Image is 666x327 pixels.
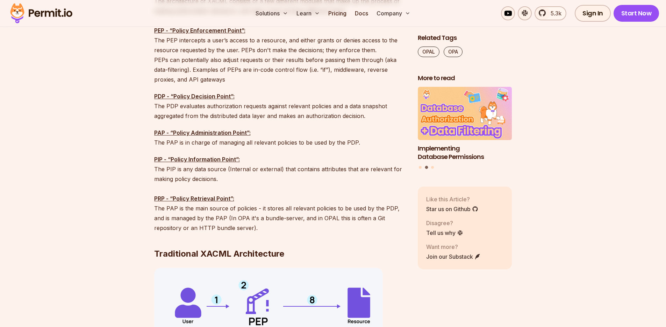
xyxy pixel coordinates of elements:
[418,87,512,161] a: Implementing Database PermissionsImplementing Database Permissions
[154,195,234,202] strong: PRP - “Policy Retrieval Point”:
[426,252,481,261] a: Join our Substack
[418,87,512,140] img: Implementing Database Permissions
[294,6,323,20] button: Learn
[154,249,284,259] strong: Traditional XACML Architecture
[325,6,349,20] a: Pricing
[426,219,463,227] p: Disagree?
[418,87,512,161] li: 2 of 3
[426,195,478,203] p: Like this Article?
[431,166,434,169] button: Go to slide 3
[418,47,439,57] a: OPAL
[154,27,245,34] strong: PEP - “Policy Enforcement Point”:
[154,93,235,100] strong: PDP - “Policy Decision Point”:
[154,154,407,233] p: The PIP is any data source (Internal or external) that contains attributes that are relevant for ...
[419,166,422,169] button: Go to slide 1
[535,6,566,20] a: 5.3k
[546,9,561,18] span: 5.3k
[154,129,251,136] strong: PAP - “Policy Administration Point”:
[154,156,240,163] strong: PIP - “Policy Information Point”:
[444,47,463,57] a: OPA
[154,128,407,147] p: The PAP is in charge of managing all relevant policies to be used by the PDP.
[418,74,512,83] h2: More to read
[418,144,512,161] h3: Implementing Database Permissions
[425,166,428,169] button: Go to slide 2
[352,6,371,20] a: Docs
[253,6,291,20] button: Solutions
[426,243,481,251] p: Want more?
[614,5,659,22] a: Start Now
[426,229,463,237] a: Tell us why
[575,5,611,22] a: Sign In
[7,1,76,25] img: Permit logo
[426,205,478,213] a: Star us on Github
[154,91,407,121] p: The PDP evaluates authorization requests against relevant policies and a data snapshot aggregated...
[418,34,512,42] h2: Related Tags
[418,87,512,170] div: Posts
[374,6,413,20] button: Company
